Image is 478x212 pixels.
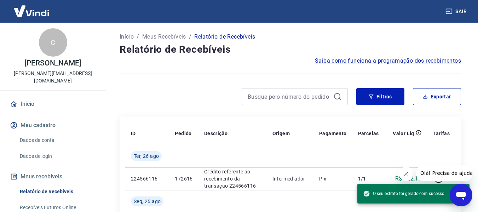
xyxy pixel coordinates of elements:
p: Crédito referente ao recebimento da transação 224566116 [204,168,261,189]
button: Exportar [413,88,461,105]
p: Tarifas [433,130,450,137]
h4: Relatório de Recebíveis [120,42,461,57]
p: [PERSON_NAME][EMAIL_ADDRESS][DOMAIN_NAME] [6,70,100,85]
p: Origem [272,130,290,137]
a: Meus Recebíveis [142,33,186,41]
button: Meus recebíveis [8,169,97,184]
a: Dados da conta [17,133,97,148]
iframe: Botão para abrir a janela de mensagens [450,184,472,206]
p: Pagamento [319,130,347,137]
p: ID [131,130,136,137]
p: Pix [319,175,347,182]
a: Dados de login [17,149,97,164]
p: Pedido [175,130,191,137]
p: Parcelas [358,130,379,137]
button: Meu cadastro [8,118,97,133]
input: Busque pelo número do pedido [248,91,330,102]
p: Valor Líq. [393,130,416,137]
p: / [137,33,139,41]
button: Filtros [356,88,404,105]
span: Ter, 26 ago [134,153,159,160]
p: [PERSON_NAME] [24,59,81,67]
button: Sair [444,5,470,18]
p: Descrição [204,130,228,137]
p: 1/1 [358,175,379,182]
iframe: Fechar mensagem [399,167,413,181]
span: Seg, 25 ago [134,198,161,205]
p: 224566116 [131,175,163,182]
iframe: Mensagem da empresa [416,165,472,181]
p: Relatório de Recebíveis [194,33,255,41]
p: 172616 [175,175,192,182]
div: C [39,28,67,57]
span: O seu extrato foi gerado com sucesso! [363,190,445,197]
span: Olá! Precisa de ajuda? [4,5,59,11]
p: R$ 422,11 [395,174,422,183]
img: Vindi [8,0,54,22]
a: Saiba como funciona a programação dos recebimentos [315,57,461,65]
a: Início [120,33,134,41]
a: Relatório de Recebíveis [17,184,97,199]
p: Intermediador [272,175,308,182]
a: Início [8,96,97,112]
p: / [189,33,191,41]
